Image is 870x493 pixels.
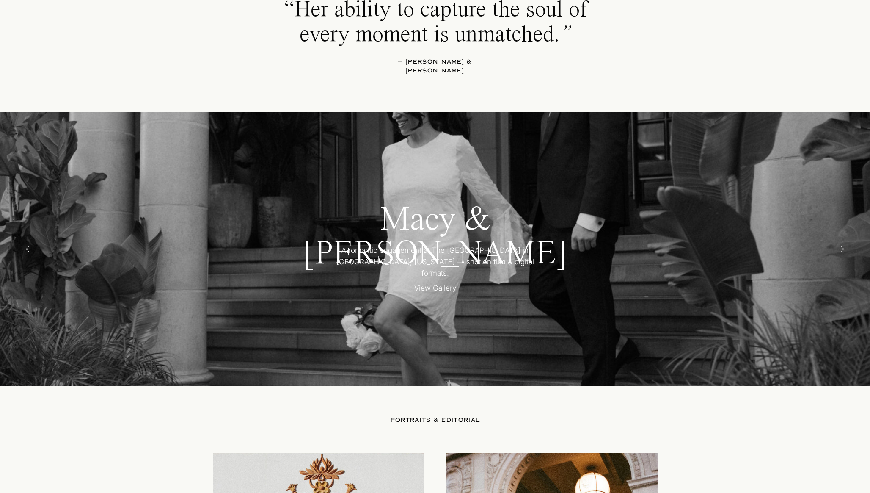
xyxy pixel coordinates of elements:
[559,24,571,47] i: ”
[357,416,514,423] h2: PORTRAITS & EDITORIAL
[259,204,611,236] h2: Macy & [PERSON_NAME]
[334,245,536,272] p: A romantic engagement at The [GEOGRAPHIC_DATA] in [GEOGRAPHIC_DATA], [US_STATE] — shot on film & ...
[371,58,499,77] p: — [PERSON_NAME] & [PERSON_NAME]
[398,283,472,291] a: View Gallery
